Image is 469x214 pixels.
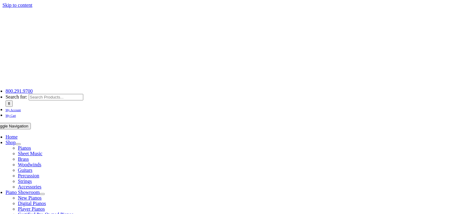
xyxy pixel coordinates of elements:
[6,190,40,195] a: Piano Showroom
[6,112,16,118] a: My Cart
[6,88,33,94] a: 800.291.9700
[18,156,29,162] a: Brass
[18,151,43,156] a: Sheet Music
[18,184,41,189] a: Accessories
[40,193,45,195] button: Open submenu of Piano Showroom
[6,108,21,112] span: My Account
[6,140,16,145] a: Shop
[18,173,39,178] a: Percussion
[18,201,46,206] a: Digital Pianos
[18,195,42,200] a: New Pianos
[6,100,13,107] input: Search
[2,2,32,8] a: Skip to content
[18,145,31,151] a: Pianos
[6,107,21,112] a: My Account
[18,162,41,167] a: Woodwinds
[18,168,32,173] a: Guitars
[6,134,18,139] a: Home
[18,206,45,212] a: Player Pianos
[29,94,83,100] input: Search Products...
[18,179,32,184] a: Strings
[16,143,21,145] button: Open submenu of Shop
[6,114,16,117] span: My Cart
[6,94,27,99] span: Search for:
